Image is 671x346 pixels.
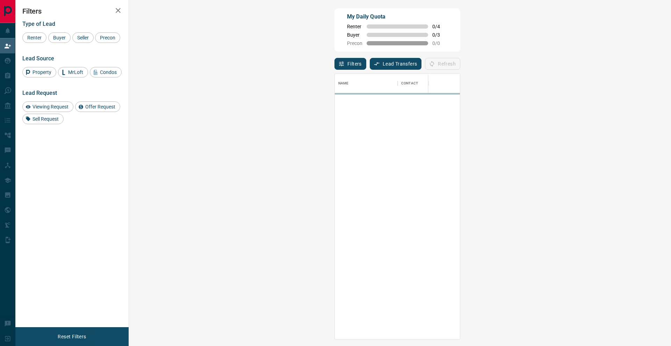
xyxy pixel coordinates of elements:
[98,69,119,75] span: Condos
[22,55,54,62] span: Lead Source
[22,90,57,96] span: Lead Request
[58,67,88,77] div: MrLoft
[51,35,68,40] span: Buyer
[22,67,56,77] div: Property
[347,40,362,46] span: Precon
[48,32,71,43] div: Buyer
[432,24,448,29] span: 0 / 4
[25,35,44,40] span: Renter
[347,32,362,38] span: Buyer
[22,101,73,112] div: Viewing Request
[75,101,120,112] div: Offer Request
[95,32,120,43] div: Precon
[432,32,448,38] span: 0 / 3
[30,104,71,110] span: Viewing Request
[98,35,118,40] span: Precon
[338,74,349,93] div: Name
[370,58,422,70] button: Lead Transfers
[30,69,54,75] span: Property
[90,67,122,77] div: Condos
[75,35,91,40] span: Seller
[335,74,398,93] div: Name
[398,74,454,93] div: Contact
[334,58,366,70] button: Filters
[22,32,46,43] div: Renter
[347,24,362,29] span: Renter
[22,114,64,124] div: Sell Request
[401,74,418,93] div: Contact
[72,32,94,43] div: Seller
[22,21,55,27] span: Type of Lead
[347,13,448,21] p: My Daily Quota
[30,116,61,122] span: Sell Request
[53,331,91,343] button: Reset Filters
[83,104,118,110] span: Offer Request
[432,40,448,46] span: 0 / 0
[22,7,122,15] h2: Filters
[66,69,86,75] span: MrLoft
